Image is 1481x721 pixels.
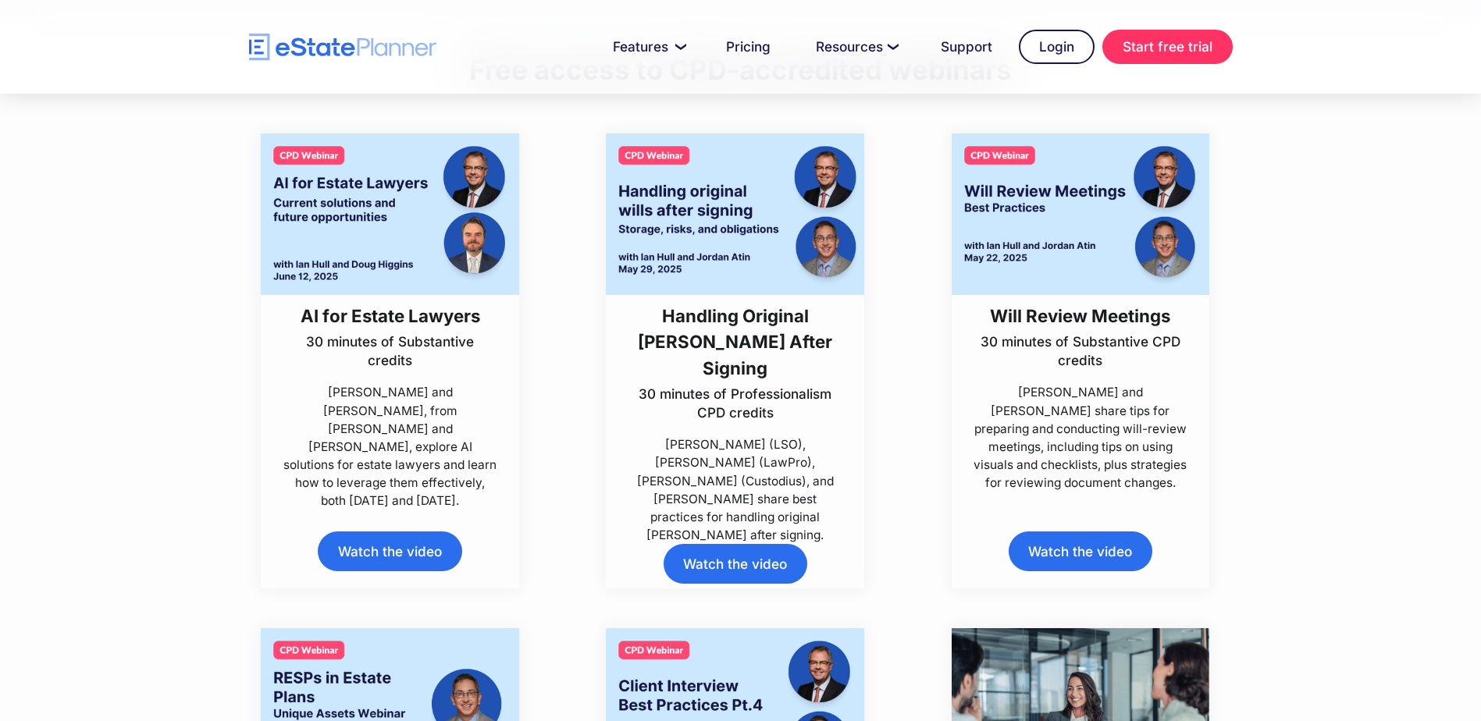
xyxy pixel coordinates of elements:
[628,385,843,422] p: 30 minutes of Professionalism CPD credits
[973,332,1188,370] p: 30 minutes of Substantive CPD credits
[318,531,461,571] a: Watch the video
[922,31,1011,62] a: Support
[797,31,914,62] a: Resources
[664,544,807,584] a: Watch the video
[973,383,1188,492] p: [PERSON_NAME] and [PERSON_NAME] share tips for preparing and conducting will-review meetings, inc...
[1102,30,1233,64] a: Start free trial
[261,133,519,510] a: AI for Estate Lawyers30 minutes of Substantive credits[PERSON_NAME] and [PERSON_NAME], from [PERS...
[707,31,789,62] a: Pricing
[952,133,1210,492] a: Will Review Meetings30 minutes of Substantive CPD credits[PERSON_NAME] and [PERSON_NAME] share ti...
[283,303,498,329] h3: AI for Estate Lawyers
[283,383,498,510] p: [PERSON_NAME] and [PERSON_NAME], from [PERSON_NAME] and [PERSON_NAME], explore AI solutions for e...
[1019,30,1095,64] a: Login
[249,34,436,61] a: home
[606,133,864,544] a: Handling Original [PERSON_NAME] After Signing30 minutes of Professionalism CPD credits[PERSON_NAM...
[594,31,700,62] a: Features
[628,435,843,544] p: [PERSON_NAME] (LSO), [PERSON_NAME] (LawPro), [PERSON_NAME] (Custodius), and [PERSON_NAME] share b...
[628,303,843,381] h3: Handling Original [PERSON_NAME] After Signing
[1009,531,1152,571] a: Watch the video
[283,332,498,370] p: 30 minutes of Substantive credits
[973,303,1188,329] h3: Will Review Meetings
